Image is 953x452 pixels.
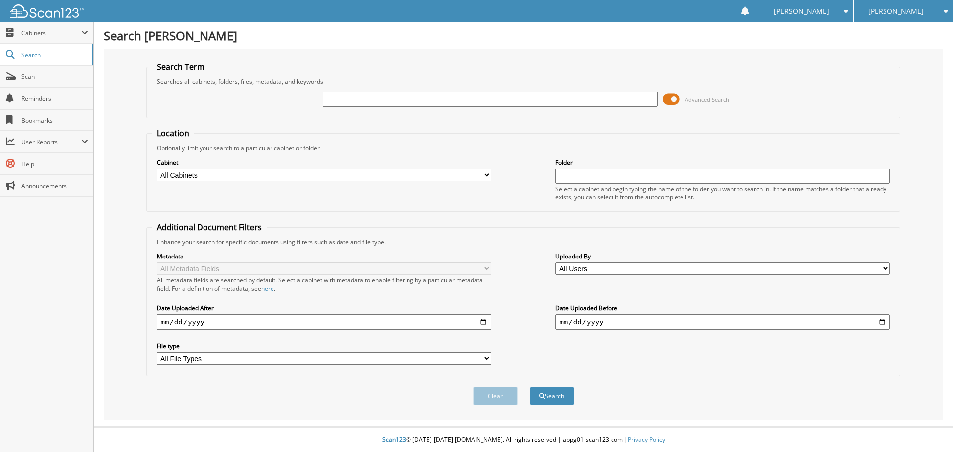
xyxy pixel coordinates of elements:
span: Bookmarks [21,116,88,125]
span: Search [21,51,87,59]
span: Reminders [21,94,88,103]
label: Cabinet [157,158,491,167]
span: Announcements [21,182,88,190]
label: File type [157,342,491,350]
div: All metadata fields are searched by default. Select a cabinet with metadata to enable filtering b... [157,276,491,293]
legend: Search Term [152,62,209,72]
a: Privacy Policy [628,435,665,444]
label: Date Uploaded After [157,304,491,312]
input: end [555,314,890,330]
label: Metadata [157,252,491,260]
button: Clear [473,387,518,405]
span: Scan123 [382,435,406,444]
div: © [DATE]-[DATE] [DOMAIN_NAME]. All rights reserved | appg01-scan123-com | [94,428,953,452]
span: Scan [21,72,88,81]
span: User Reports [21,138,81,146]
legend: Additional Document Filters [152,222,267,233]
div: Optionally limit your search to a particular cabinet or folder [152,144,895,152]
span: [PERSON_NAME] [868,8,924,14]
a: here [261,284,274,293]
label: Date Uploaded Before [555,304,890,312]
span: Help [21,160,88,168]
div: Searches all cabinets, folders, files, metadata, and keywords [152,77,895,86]
input: start [157,314,491,330]
h1: Search [PERSON_NAME] [104,27,943,44]
img: scan123-logo-white.svg [10,4,84,18]
span: Cabinets [21,29,81,37]
span: Advanced Search [685,96,729,103]
div: Enhance your search for specific documents using filters such as date and file type. [152,238,895,246]
span: [PERSON_NAME] [774,8,829,14]
label: Folder [555,158,890,167]
div: Select a cabinet and begin typing the name of the folder you want to search in. If the name match... [555,185,890,201]
button: Search [530,387,574,405]
label: Uploaded By [555,252,890,260]
legend: Location [152,128,194,139]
